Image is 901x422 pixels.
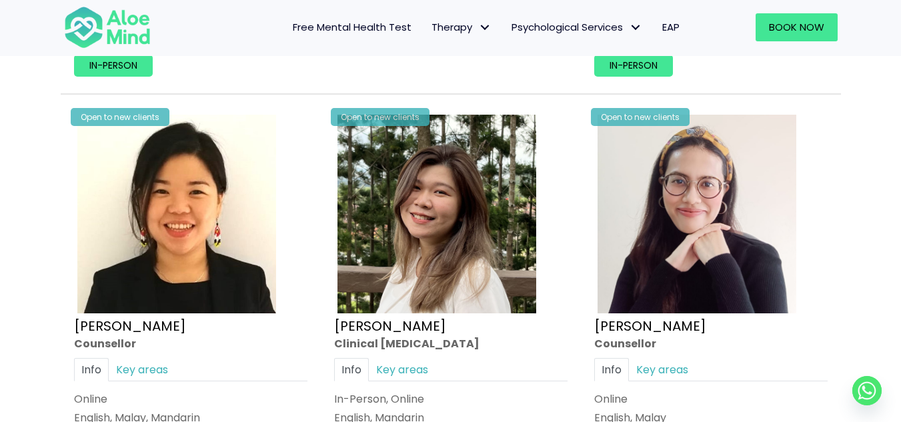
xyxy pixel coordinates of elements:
[652,13,690,41] a: EAP
[334,391,568,406] div: In-Person, Online
[756,13,838,41] a: Book Now
[74,391,307,406] div: Online
[293,20,411,34] span: Free Mental Health Test
[594,55,673,76] a: In-person
[283,13,421,41] a: Free Mental Health Test
[594,391,828,406] div: Online
[662,20,680,34] span: EAP
[77,115,276,313] img: Karen Counsellor
[71,108,169,126] div: Open to new clients
[594,357,629,381] a: Info
[629,357,696,381] a: Key areas
[421,13,502,41] a: TherapyTherapy: submenu
[334,335,568,351] div: Clinical [MEDICAL_DATA]
[598,115,796,313] img: Therapist Photo Update
[769,20,824,34] span: Book Now
[594,316,706,335] a: [PERSON_NAME]
[512,20,642,34] span: Psychological Services
[334,357,369,381] a: Info
[431,20,492,34] span: Therapy
[476,18,495,37] span: Therapy: submenu
[852,376,882,405] a: Whatsapp
[331,108,429,126] div: Open to new clients
[337,115,536,313] img: Kelly Clinical Psychologist
[626,18,646,37] span: Psychological Services: submenu
[64,5,151,49] img: Aloe mind Logo
[74,357,109,381] a: Info
[594,335,828,351] div: Counsellor
[168,13,690,41] nav: Menu
[109,357,175,381] a: Key areas
[334,316,446,335] a: [PERSON_NAME]
[369,357,435,381] a: Key areas
[74,316,186,335] a: [PERSON_NAME]
[74,55,153,76] a: In-person
[502,13,652,41] a: Psychological ServicesPsychological Services: submenu
[74,335,307,351] div: Counsellor
[591,108,690,126] div: Open to new clients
